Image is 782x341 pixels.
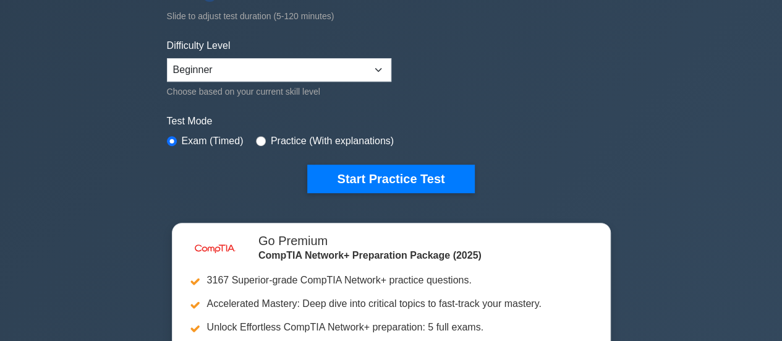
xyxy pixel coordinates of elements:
div: Slide to adjust test duration (5-120 minutes) [167,9,616,24]
label: Practice (With explanations) [271,134,394,149]
button: Start Practice Test [307,165,474,193]
label: Difficulty Level [167,38,231,53]
div: Choose based on your current skill level [167,84,391,99]
label: Exam (Timed) [182,134,244,149]
label: Test Mode [167,114,616,129]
